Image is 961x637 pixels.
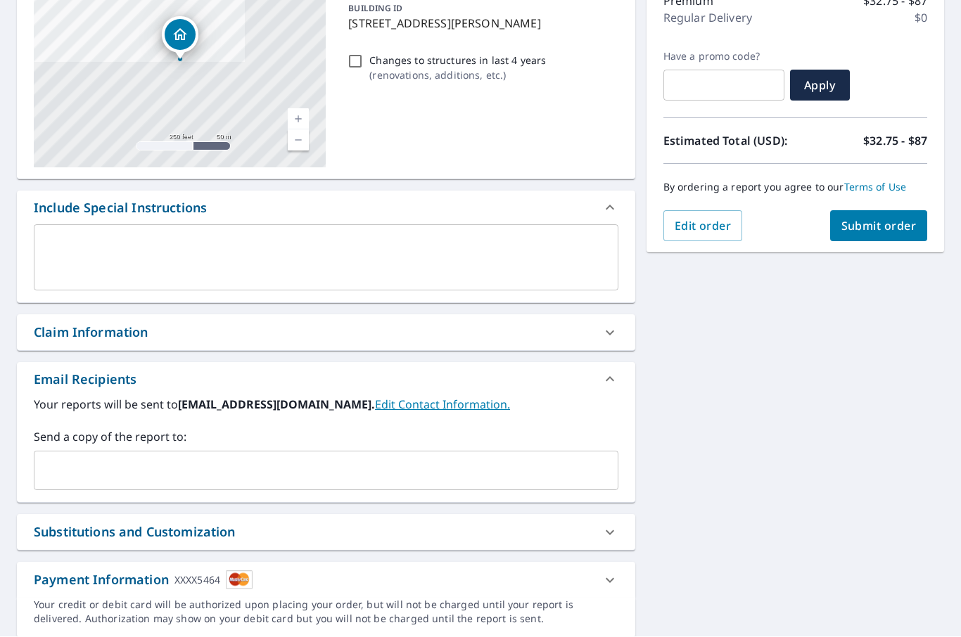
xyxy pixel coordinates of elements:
label: Send a copy of the report to: [34,429,618,446]
div: Payment Information [34,571,253,590]
span: Submit order [841,219,917,234]
p: $32.75 - $87 [863,133,927,150]
p: Estimated Total (USD): [663,133,796,150]
button: Apply [790,70,850,101]
a: Terms of Use [844,181,907,194]
img: cardImage [226,571,253,590]
div: Substitutions and Customization [17,515,635,551]
p: Regular Delivery [663,10,752,27]
p: ( renovations, additions, etc. ) [369,68,546,83]
div: Include Special Instructions [17,191,635,225]
a: Current Level 17, Zoom Out [288,130,309,151]
div: XXXX5464 [174,571,220,590]
p: Changes to structures in last 4 years [369,53,546,68]
div: Dropped pin, building 1, Residential property, 224 S Regan Ave Hominy, OK 74035 [162,17,198,60]
div: Include Special Instructions [34,199,207,218]
p: BUILDING ID [348,3,402,15]
button: Submit order [830,211,928,242]
span: Edit order [675,219,732,234]
p: $0 [915,10,927,27]
div: Payment InformationXXXX5464cardImage [17,562,635,598]
b: [EMAIL_ADDRESS][DOMAIN_NAME]. [178,397,375,413]
div: Email Recipients [34,371,136,390]
div: Substitutions and Customization [34,523,236,542]
div: Email Recipients [17,363,635,397]
label: Have a promo code? [663,51,784,63]
a: Current Level 17, Zoom In [288,109,309,130]
div: Claim Information [17,315,635,351]
div: Your credit or debit card will be authorized upon placing your order, but will not be charged unt... [34,598,618,626]
a: EditContactInfo [375,397,510,413]
button: Edit order [663,211,743,242]
div: Claim Information [34,323,148,342]
label: Your reports will be sent to [34,397,618,413]
span: Apply [801,78,839,94]
p: [STREET_ADDRESS][PERSON_NAME] [348,15,612,32]
p: By ordering a report you agree to our [663,181,927,194]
